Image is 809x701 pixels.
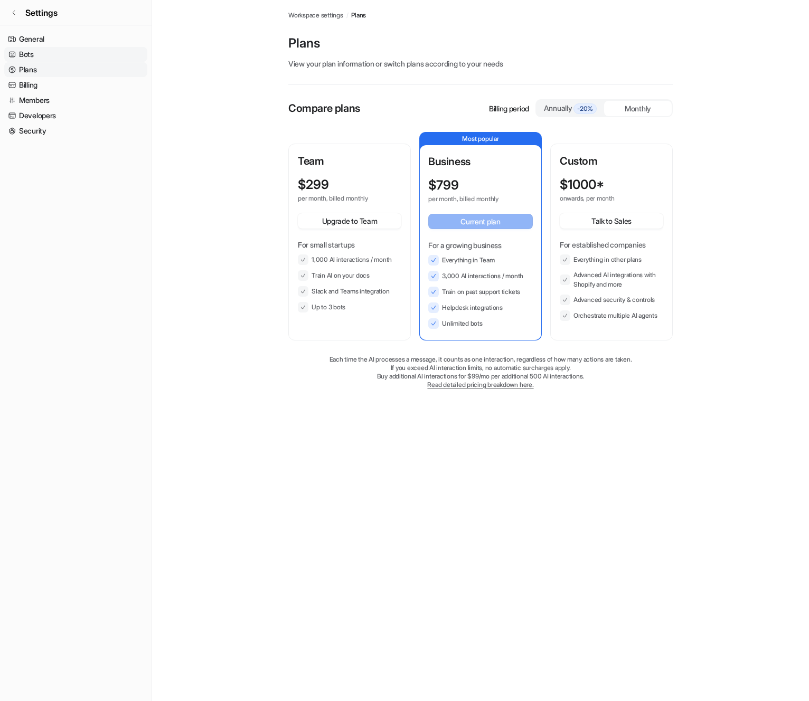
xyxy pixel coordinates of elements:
li: Slack and Teams integration [298,286,401,297]
p: $ 1000* [560,177,604,192]
li: 1,000 AI interactions / month [298,254,401,265]
span: Settings [25,6,58,19]
li: Unlimited bots [428,318,533,329]
a: Security [4,124,147,138]
li: Helpdesk integrations [428,302,533,313]
span: -20% [573,103,597,114]
a: Developers [4,108,147,123]
p: View your plan information or switch plans according to your needs [288,58,673,69]
p: Custom [560,153,663,169]
p: Team [298,153,401,169]
p: For a growing business [428,240,533,251]
li: Train AI on your docs [298,270,401,281]
a: Plans [351,11,366,20]
li: Everything in Team [428,255,533,266]
button: Talk to Sales [560,213,663,229]
a: Plans [4,62,147,77]
p: Most popular [420,132,541,145]
p: Buy additional AI interactions for $99/mo per additional 500 AI interactions. [288,372,673,381]
span: / [346,11,349,20]
p: Compare plans [288,100,360,116]
a: Billing [4,78,147,92]
a: Members [4,93,147,108]
li: Train on past support tickets [428,287,533,297]
p: Billing period [489,103,529,114]
a: Workspace settings [288,11,343,20]
p: If you exceed AI interaction limits, no automatic surcharges apply. [288,364,673,372]
p: For small startups [298,239,401,250]
a: Bots [4,47,147,62]
div: Monthly [604,101,672,116]
p: $ 799 [428,178,459,193]
a: General [4,32,147,46]
li: 3,000 AI interactions / month [428,271,533,281]
p: per month, billed monthly [298,194,382,203]
p: per month, billed monthly [428,195,514,203]
div: Annually [541,102,600,114]
button: Upgrade to Team [298,213,401,229]
li: Advanced security & controls [560,295,663,305]
p: Plans [288,35,673,52]
li: Orchestrate multiple AI agents [560,310,663,321]
p: Business [428,154,533,169]
p: For established companies [560,239,663,250]
li: Up to 3 bots [298,302,401,312]
p: $ 299 [298,177,329,192]
button: Current plan [428,214,533,229]
a: Read detailed pricing breakdown here. [427,381,533,389]
li: Everything in other plans [560,254,663,265]
p: Each time the AI processes a message, it counts as one interaction, regardless of how many action... [288,355,673,364]
p: onwards, per month [560,194,644,203]
li: Advanced AI integrations with Shopify and more [560,270,663,289]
